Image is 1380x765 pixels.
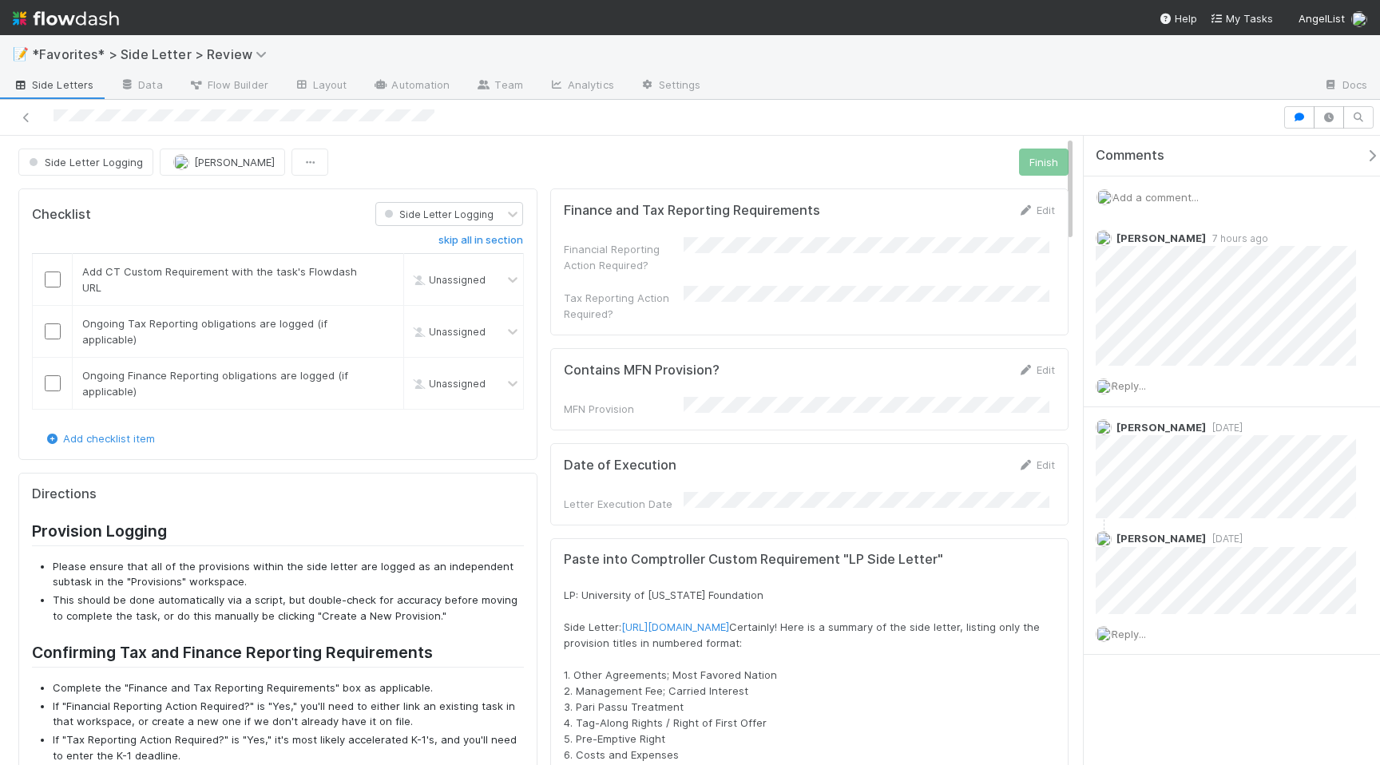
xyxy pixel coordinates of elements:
[1210,12,1273,25] span: My Tasks
[32,521,167,541] strong: Provision Logging
[1019,149,1069,176] button: Finish
[564,203,820,219] h5: Finance and Tax Reporting Requirements
[188,77,268,93] span: Flow Builder
[18,149,153,176] button: Side Letter Logging
[106,73,175,99] a: Data
[1112,379,1146,392] span: Reply...
[82,265,357,294] span: Add CT Custom Requirement with the task's Flowdash URL
[32,486,524,502] h5: Directions
[32,46,275,62] span: *Favorites* > Side Letter > Review
[26,156,143,168] span: Side Letter Logging
[1096,189,1112,205] img: avatar_218ae7b5-dcd5-4ccc-b5d5-7cc00ae2934f.png
[1206,232,1268,244] span: 7 hours ago
[462,73,535,99] a: Team
[1116,232,1206,244] span: [PERSON_NAME]
[564,363,720,379] h5: Contains MFN Provision?
[1096,148,1164,164] span: Comments
[53,699,524,730] li: If "Financial Reporting Action Required?" is "Yes," you'll need to either link an existing task i...
[53,559,524,590] li: Please ensure that all of the provisions within the side letter are logged as an independent subt...
[627,73,714,99] a: Settings
[1096,626,1112,642] img: avatar_218ae7b5-dcd5-4ccc-b5d5-7cc00ae2934f.png
[410,274,486,286] span: Unassigned
[564,241,684,273] div: Financial Reporting Action Required?
[1116,532,1206,545] span: [PERSON_NAME]
[32,207,91,223] h5: Checklist
[564,552,1056,568] h5: Paste into Comptroller Custom Requirement "LP Side Letter"
[564,496,684,512] div: Letter Execution Date
[1351,11,1367,27] img: avatar_218ae7b5-dcd5-4ccc-b5d5-7cc00ae2934f.png
[1017,458,1055,471] a: Edit
[1017,363,1055,376] a: Edit
[1206,422,1243,434] span: [DATE]
[410,326,486,338] span: Unassigned
[53,680,524,696] li: Complete the "Finance and Tax Reporting Requirements" box as applicable.
[1096,230,1112,246] img: avatar_218ae7b5-dcd5-4ccc-b5d5-7cc00ae2934f.png
[53,732,524,763] li: If "Tax Reporting Action Required?" is "Yes," it's most likely accelerated K-1's, and you'll need...
[13,47,29,61] span: 📝
[44,432,155,445] a: Add checklist item
[173,154,189,170] img: avatar_6177bb6d-328c-44fd-b6eb-4ffceaabafa4.png
[1112,191,1199,204] span: Add a comment...
[359,73,462,99] a: Automation
[564,458,676,474] h5: Date of Execution
[281,73,360,99] a: Layout
[1116,421,1206,434] span: [PERSON_NAME]
[1096,379,1112,394] img: avatar_218ae7b5-dcd5-4ccc-b5d5-7cc00ae2934f.png
[1096,419,1112,435] img: avatar_218ae7b5-dcd5-4ccc-b5d5-7cc00ae2934f.png
[381,208,494,220] span: Side Letter Logging
[82,317,327,346] span: Ongoing Tax Reporting obligations are logged (if applicable)
[13,5,119,32] img: logo-inverted-e16ddd16eac7371096b0.svg
[160,149,285,176] button: [PERSON_NAME]
[1299,12,1345,25] span: AngelList
[438,234,523,247] h6: skip all in section
[410,378,486,390] span: Unassigned
[53,593,524,624] li: This should be done automatically via a script, but double-check for accuracy before moving to co...
[1112,628,1146,640] span: Reply...
[1311,73,1380,99] a: Docs
[564,401,684,417] div: MFN Provision
[13,77,93,93] span: Side Letters
[1159,10,1197,26] div: Help
[176,73,281,99] a: Flow Builder
[82,369,348,398] span: Ongoing Finance Reporting obligations are logged (if applicable)
[32,643,433,662] strong: Confirming Tax and Finance Reporting Requirements
[194,156,275,168] span: [PERSON_NAME]
[621,620,729,633] a: [URL][DOMAIN_NAME]
[1210,10,1273,26] a: My Tasks
[1096,531,1112,547] img: avatar_0b1dbcb8-f701-47e0-85bc-d79ccc0efe6c.png
[1206,533,1243,545] span: [DATE]
[438,234,523,253] a: skip all in section
[536,73,627,99] a: Analytics
[1017,204,1055,216] a: Edit
[564,290,684,322] div: Tax Reporting Action Required?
